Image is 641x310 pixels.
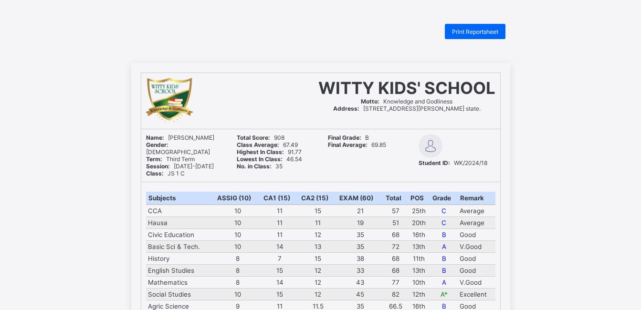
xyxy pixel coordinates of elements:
span: WK/2024/18 [419,159,487,166]
span: Third Term [146,155,195,163]
span: 908 [237,134,284,141]
td: A [430,276,458,288]
td: 11 [261,217,299,228]
span: WITTY KIDS' SCHOOL [318,78,495,98]
td: 8 [215,264,261,276]
td: 43 [337,276,383,288]
th: ASSIG (10) [215,192,261,205]
span: Print Reportsheet [452,28,498,35]
b: Student ID: [419,159,450,166]
td: 15 [299,205,337,217]
td: English Studies [146,264,215,276]
td: 77 [383,276,408,288]
td: 72 [383,240,408,252]
td: 33 [337,264,383,276]
td: 12 [299,288,337,300]
td: C [430,217,458,228]
td: 8 [215,252,261,264]
td: Good [458,228,495,240]
td: 7 [261,252,299,264]
td: 12 [299,264,337,276]
td: 15 [261,288,299,300]
b: Motto: [361,98,379,105]
td: CCA [146,205,215,217]
td: 57 [383,205,408,217]
td: B [430,228,458,240]
td: 13th [408,240,430,252]
td: Excellent [458,288,495,300]
td: Hausa [146,217,215,228]
td: 19 [337,217,383,228]
b: Class Average: [237,141,279,148]
td: Mathematics [146,276,215,288]
b: Address: [333,105,359,112]
td: 82 [383,288,408,300]
td: 35 [337,228,383,240]
td: 11 [299,217,337,228]
th: Grade [430,192,458,205]
td: Social Studies [146,288,215,300]
b: Session: [146,163,170,170]
span: B [328,134,369,141]
b: No. in Class: [237,163,272,170]
td: C [430,205,458,217]
td: 12 [299,228,337,240]
td: 10 [215,228,261,240]
td: 20th [408,217,430,228]
td: Good [458,264,495,276]
td: 21 [337,205,383,217]
span: [DATE]-[DATE] [146,163,214,170]
th: POS [408,192,430,205]
td: 15 [261,264,299,276]
td: 10 [215,217,261,228]
b: Name: [146,134,164,141]
td: 12 [299,276,337,288]
td: 13 [299,240,337,252]
td: B [430,264,458,276]
b: Highest In Class: [237,148,284,155]
span: 91.77 [237,148,302,155]
td: B [430,252,458,264]
td: 45 [337,288,383,300]
td: 38 [337,252,383,264]
td: 14 [261,276,299,288]
td: 35 [337,240,383,252]
td: 12th [408,288,430,300]
th: EXAM (60) [337,192,383,205]
th: CA2 (15) [299,192,337,205]
span: [STREET_ADDRESS][PERSON_NAME] state. [333,105,481,112]
td: 15 [299,252,337,264]
span: [DEMOGRAPHIC_DATA] [146,141,210,155]
td: 10 [215,240,261,252]
th: Subjects [146,192,215,205]
td: 10th [408,276,430,288]
td: 16th [408,228,430,240]
td: 8 [215,276,261,288]
td: Average [458,205,495,217]
td: 68 [383,252,408,264]
td: V.Good [458,276,495,288]
td: 25th [408,205,430,217]
span: [PERSON_NAME] [146,134,214,141]
td: 11 [261,205,299,217]
b: Total Score: [237,134,270,141]
th: CA1 (15) [261,192,299,205]
span: 69.85 [328,141,386,148]
td: Civic Education [146,228,215,240]
b: Final Grade: [328,134,361,141]
td: 13th [408,264,430,276]
span: 67.49 [237,141,298,148]
b: Class: [146,170,164,177]
th: Remark [458,192,495,205]
td: A [430,240,458,252]
td: V.Good [458,240,495,252]
b: Lowest In Class: [237,155,283,163]
td: Basic Sci & Tech. [146,240,215,252]
span: JS 1 C [146,170,185,177]
span: Knowledge and Godliness [361,98,452,105]
td: 68 [383,228,408,240]
td: 14 [261,240,299,252]
td: 11 [261,228,299,240]
td: 10 [215,205,261,217]
td: Average [458,217,495,228]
